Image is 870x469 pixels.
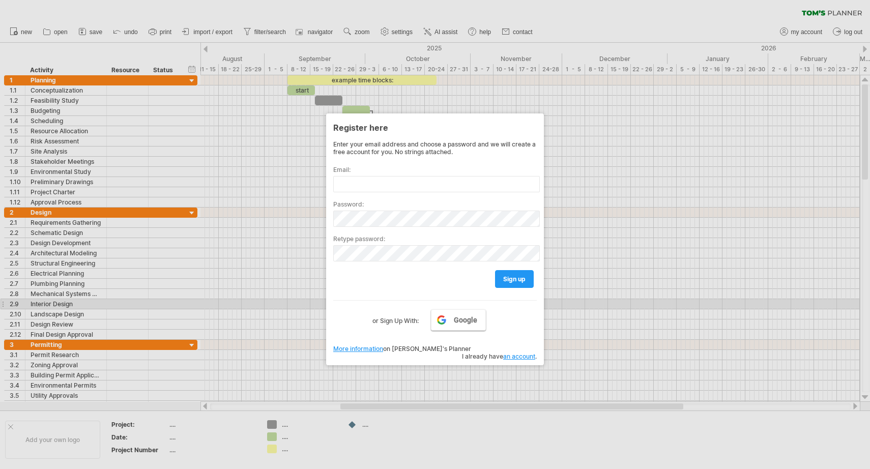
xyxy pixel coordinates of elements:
span: I already have . [462,353,537,360]
span: Google [454,316,477,324]
a: More information [333,345,383,353]
span: on [PERSON_NAME]'s Planner [333,345,471,353]
div: Enter your email address and choose a password and we will create a free account for you. No stri... [333,140,537,156]
a: Google [431,309,486,331]
a: an account [503,353,535,360]
label: Email: [333,166,537,173]
label: or Sign Up With: [372,309,419,327]
a: sign up [495,270,534,288]
label: Retype password: [333,235,537,243]
div: Register here [333,118,537,136]
label: Password: [333,200,537,208]
span: sign up [503,275,526,283]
